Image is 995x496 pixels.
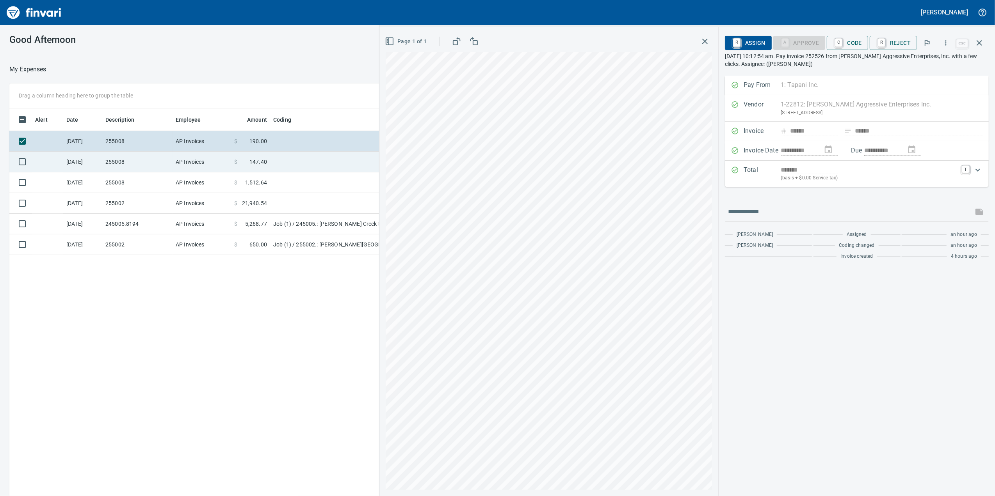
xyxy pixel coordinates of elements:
[63,172,102,193] td: [DATE]
[737,242,773,250] span: [PERSON_NAME]
[66,115,78,124] span: Date
[102,131,173,152] td: 255008
[234,199,237,207] span: $
[173,234,231,255] td: AP Invoices
[919,6,970,18] button: [PERSON_NAME]
[234,179,237,186] span: $
[833,36,862,50] span: Code
[870,36,917,50] button: RReject
[773,39,826,46] div: Coding Required
[9,65,46,74] p: My Expenses
[9,34,257,45] h3: Good Afternoon
[970,202,989,221] span: This records your message into the invoice and notifies anyone mentioned
[954,34,989,52] span: Close invoice
[245,220,267,228] span: 5,268.77
[962,165,970,173] a: T
[725,52,989,68] p: [DATE] 10:12:54 am. Pay invoice 252526 from [PERSON_NAME] Aggressive Enterprises, Inc. with a few...
[173,214,231,234] td: AP Invoices
[781,174,957,182] p: (basis + $0.00 Service tax)
[176,115,201,124] span: Employee
[173,193,231,214] td: AP Invoices
[951,242,977,250] span: an hour ago
[270,214,465,234] td: Job (1) / 245005.: [PERSON_NAME] Creek Subdivision / 14. . 40: Haul Off Remaining Strippings / 5:...
[835,38,842,47] a: C
[273,115,291,124] span: Coding
[234,241,237,248] span: $
[35,115,48,124] span: Alert
[270,234,465,255] td: Job (1) / 255002.: [PERSON_NAME][GEOGRAPHIC_DATA] Phase 2 & 3
[951,231,977,239] span: an hour ago
[386,37,427,46] span: Page 1 of 1
[956,39,968,48] a: esc
[725,161,989,187] div: Expand
[839,242,874,250] span: Coding changed
[63,193,102,214] td: [DATE]
[242,199,267,207] span: 21,940.54
[63,214,102,234] td: [DATE]
[19,92,133,99] p: Drag a column heading here to group the table
[66,115,89,124] span: Date
[237,115,267,124] span: Amount
[35,115,58,124] span: Alert
[744,165,781,182] p: Total
[5,3,63,22] img: Finvari
[234,137,237,145] span: $
[737,231,773,239] span: [PERSON_NAME]
[937,34,954,51] button: More
[102,193,173,214] td: 255002
[234,220,237,228] span: $
[733,38,740,47] a: R
[102,214,173,234] td: 245005.8194
[878,38,885,47] a: R
[173,172,231,193] td: AP Invoices
[9,65,46,74] nav: breadcrumb
[249,241,267,248] span: 650.00
[102,172,173,193] td: 255008
[249,137,267,145] span: 190.00
[105,115,145,124] span: Description
[173,131,231,152] td: AP Invoices
[102,234,173,255] td: 255002
[63,131,102,152] td: [DATE]
[234,158,237,166] span: $
[63,152,102,172] td: [DATE]
[247,115,267,124] span: Amount
[63,234,102,255] td: [DATE]
[245,179,267,186] span: 1,512.64
[731,36,765,50] span: Assign
[273,115,301,124] span: Coding
[876,36,911,50] span: Reject
[840,253,873,260] span: Invoice created
[827,36,868,50] button: CCode
[921,8,968,16] h5: [PERSON_NAME]
[102,152,173,172] td: 255008
[918,34,936,51] button: Flag
[847,231,867,239] span: Assigned
[383,34,430,49] button: Page 1 of 1
[249,158,267,166] span: 147.40
[173,152,231,172] td: AP Invoices
[725,36,771,50] button: RAssign
[951,253,977,260] span: 4 hours ago
[176,115,211,124] span: Employee
[105,115,135,124] span: Description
